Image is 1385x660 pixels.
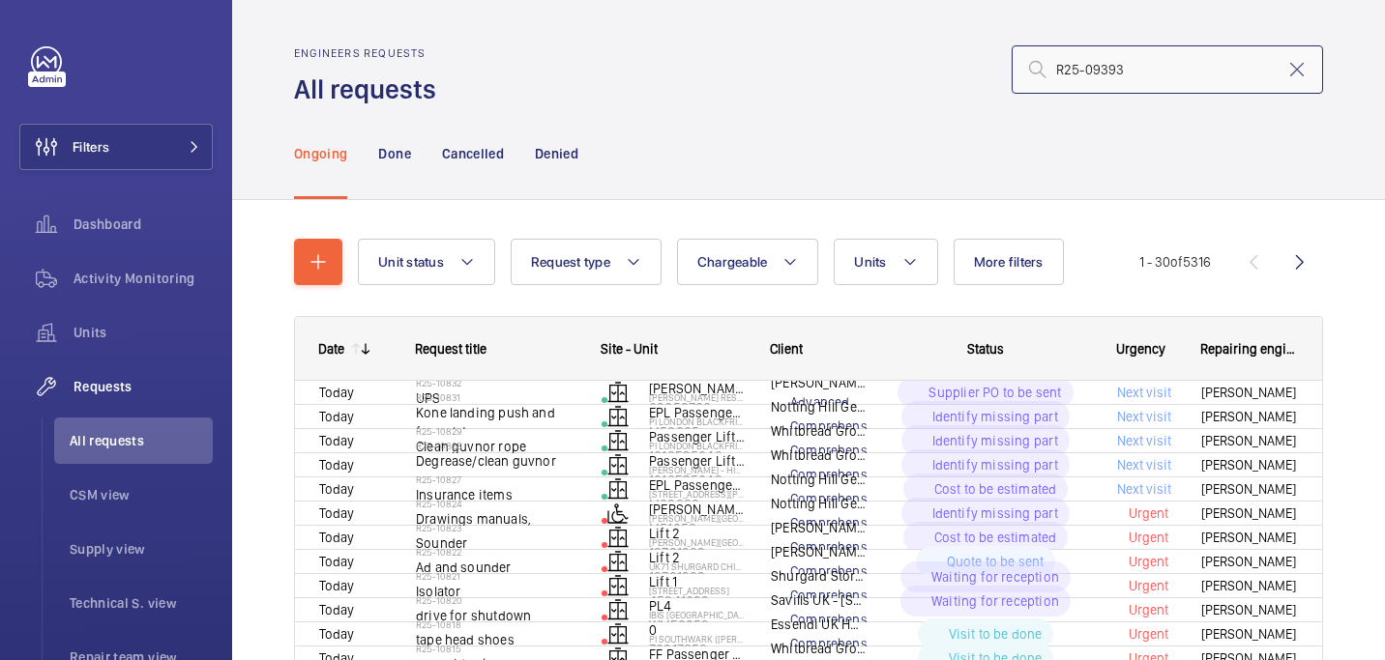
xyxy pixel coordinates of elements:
span: Today [319,602,354,617]
p: Waiting for reception [931,591,1059,611]
p: Denied [535,144,578,163]
button: Chargeable [677,239,819,285]
button: Units [834,239,937,285]
p: PI London Blackfriars [649,440,746,451]
span: Activity Monitoring [74,269,213,288]
span: Urgent [1125,505,1168,521]
h1: All requests [294,72,448,107]
input: Search by request number or quote number [1012,45,1323,94]
p: IBIS [GEOGRAPHIC_DATA] [649,609,746,620]
span: More filters [974,254,1044,270]
span: Request type [531,254,610,270]
span: [PERSON_NAME] [1201,382,1298,404]
span: [PERSON_NAME] [1201,430,1298,452]
p: Savills UK - [STREET_ADDRESS] [771,590,867,610]
p: [STREET_ADDRESS][PERSON_NAME] [649,488,746,500]
span: Next visit [1113,385,1171,400]
span: [PERSON_NAME] [1201,551,1298,573]
p: Shurgard Storage [771,566,867,586]
p: Done [378,144,410,163]
p: [PERSON_NAME][GEOGRAPHIC_DATA] [771,542,867,561]
p: PI London Blackfriars [649,416,746,427]
span: [PERSON_NAME] [1201,454,1298,476]
span: CSM view [70,485,213,504]
span: Today [319,409,354,424]
span: Today [319,578,354,593]
span: 1 - 30 5316 [1139,255,1211,269]
span: Urgent [1125,578,1168,593]
span: Next visit [1113,409,1171,424]
span: [PERSON_NAME] [1201,623,1298,646]
span: Next visit [1113,433,1171,448]
button: More filters [954,239,1064,285]
p: Whitbread Group PLC [771,639,867,658]
span: Requests [74,377,213,396]
span: All requests [70,431,213,450]
p: Whitbread Group PLC [771,445,867,465]
p: [PERSON_NAME] - High Risk Building [649,464,746,475]
button: Request type [511,239,662,285]
span: Repairing engineer [1200,341,1299,357]
span: Today [319,505,354,521]
span: [PERSON_NAME] [1201,599,1298,621]
span: Today [319,626,354,642]
span: Today [319,433,354,448]
span: Status [967,341,1004,357]
p: [STREET_ADDRESS] [649,585,746,596]
span: Chargeable [697,254,768,270]
span: [PERSON_NAME] [1201,406,1298,428]
p: Essendi UK Hotels 1 Limited [771,615,867,634]
span: Urgent [1125,626,1168,642]
span: [PERSON_NAME] [1201,502,1298,525]
span: Request title [415,341,486,357]
span: Client [770,341,803,357]
p: Notting Hill Genesis [771,397,867,416]
span: Filters [73,137,109,157]
span: Technical S. view [70,593,213,613]
p: Whitbread Group PLC [771,421,867,441]
p: Ongoing [294,144,347,163]
span: Site - Unit [601,341,658,357]
span: Urgent [1125,554,1168,569]
div: Date [318,341,344,357]
h2: R25-10831 [416,391,576,403]
span: [PERSON_NAME] [1201,575,1298,597]
span: Urgent [1125,530,1168,545]
span: Urgency [1116,341,1165,357]
p: Notting Hill Genesis [771,470,867,489]
span: Units [854,254,886,270]
p: UK71 Shurgard Chichester [649,560,746,572]
span: Today [319,481,354,497]
span: Urgent [1125,602,1168,617]
p: PI Southwark ([PERSON_NAME][GEOGRAPHIC_DATA]) [649,633,746,645]
span: Today [319,530,354,545]
span: Today [319,385,354,400]
button: Filters [19,124,213,170]
span: Supply view [70,539,213,559]
span: Unit status [378,254,444,270]
h2: R25-10828 [416,440,576,451]
span: [PERSON_NAME] [1201,478,1298,501]
span: Today [319,554,354,569]
span: Next visit [1113,481,1171,497]
p: Notting Hill Genesis [771,494,867,513]
span: of [1170,254,1183,270]
span: Next visit [1113,457,1171,473]
p: [PERSON_NAME][GEOGRAPHIC_DATA] [771,518,867,537]
span: Today [319,457,354,473]
h2: Engineers requests [294,46,448,60]
button: Unit status [358,239,495,285]
p: Cancelled [442,144,504,163]
span: Dashboard [74,215,213,234]
p: [PERSON_NAME][GEOGRAPHIC_DATA] [649,536,746,548]
p: [PERSON_NAME][GEOGRAPHIC_DATA] [649,512,746,524]
span: [PERSON_NAME] [1201,527,1298,549]
p: [PERSON_NAME] Resource Centre [649,391,746,403]
span: Units [74,323,213,342]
